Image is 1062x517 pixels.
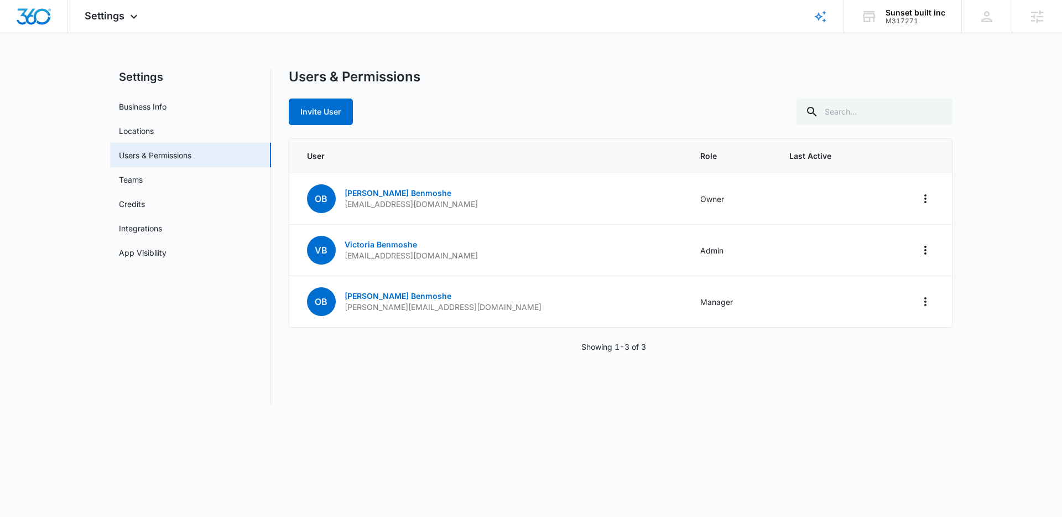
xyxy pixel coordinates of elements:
p: [EMAIL_ADDRESS][DOMAIN_NAME] [345,199,478,210]
a: Integrations [119,223,162,234]
h2: Settings [110,69,271,85]
h1: Users & Permissions [289,69,420,85]
span: OB [307,184,336,213]
a: App Visibility [119,247,166,258]
button: Actions [917,241,934,259]
span: OB [307,287,336,316]
td: Manager [687,276,775,328]
a: OB [307,194,336,204]
a: VB [307,246,336,255]
div: account name [886,8,945,17]
a: Invite User [289,107,353,116]
span: Settings [85,10,124,22]
button: Actions [917,293,934,311]
span: VB [307,236,336,265]
div: account id [886,17,945,25]
a: [PERSON_NAME] Benmoshe [345,291,451,301]
input: Search... [796,99,952,125]
p: [EMAIL_ADDRESS][DOMAIN_NAME] [345,250,478,261]
a: Credits [119,198,145,210]
a: Locations [119,125,154,137]
p: [PERSON_NAME][EMAIL_ADDRESS][DOMAIN_NAME] [345,302,542,313]
a: Business Info [119,101,166,112]
button: Actions [917,190,934,208]
td: Admin [687,225,775,276]
span: Last Active [789,150,866,162]
a: Victoria Benmoshe [345,240,417,249]
a: OB [307,297,336,307]
p: Showing 1-3 of 3 [581,341,646,353]
a: Users & Permissions [119,149,191,161]
a: Teams [119,174,143,185]
span: Role [700,150,762,162]
span: User [307,150,674,162]
a: [PERSON_NAME] Benmoshe [345,188,451,198]
button: Invite User [289,99,353,125]
td: Owner [687,173,775,225]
